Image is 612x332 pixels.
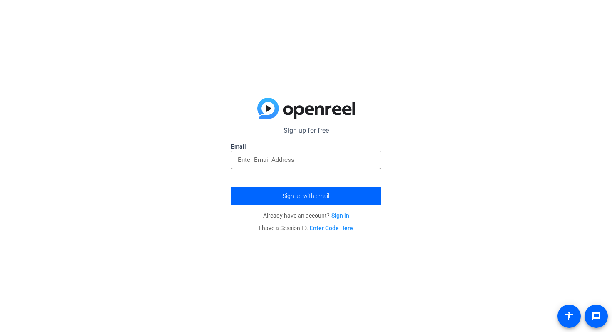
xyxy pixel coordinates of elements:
p: Sign up for free [231,126,381,136]
img: blue-gradient.svg [257,98,355,119]
span: I have a Session ID. [259,225,353,231]
input: Enter Email Address [238,155,374,165]
mat-icon: accessibility [564,311,574,321]
mat-icon: message [591,311,601,321]
a: Sign in [331,212,349,219]
span: Already have an account? [263,212,349,219]
label: Email [231,142,381,151]
a: Enter Code Here [310,225,353,231]
button: Sign up with email [231,187,381,205]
